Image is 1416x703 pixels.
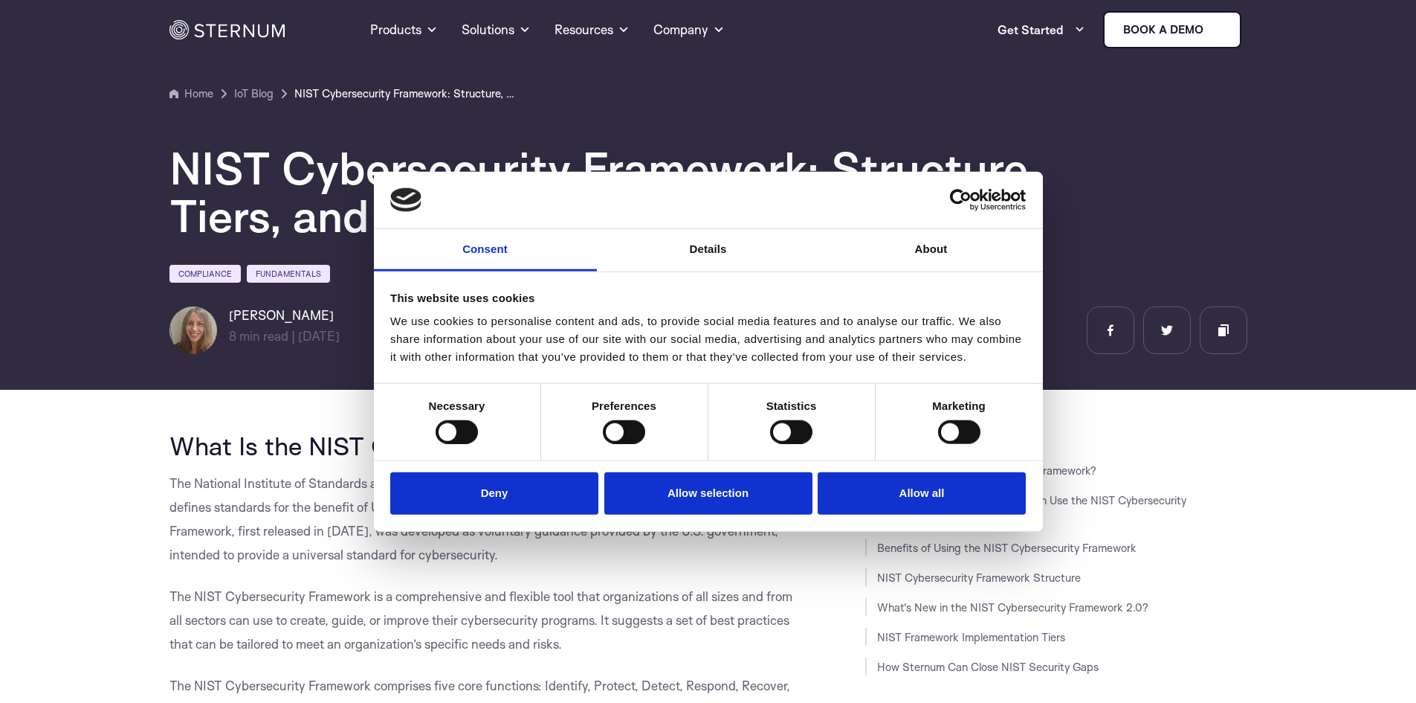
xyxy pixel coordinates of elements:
a: Products [370,3,438,57]
a: Get Started [998,15,1085,45]
a: Details [597,229,820,272]
a: Benefits of Using the NIST Cybersecurity Framework [877,541,1137,555]
strong: Statistics [766,399,817,412]
a: NIST Cybersecurity Framework Structure [877,571,1081,585]
span: What Is the NIST Cybersecurity Framework? [169,430,675,461]
button: Allow selection [604,472,812,515]
a: Resources [555,3,630,57]
a: Usercentrics Cookiebot - opens in a new window [896,189,1026,211]
a: Compliance [169,265,241,283]
strong: Necessary [429,399,485,412]
img: logo [390,188,421,212]
span: 8 [229,328,236,344]
div: We use cookies to personalise content and ads, to provide social media features and to analyse ou... [390,312,1026,366]
h3: JUMP TO SECTION [865,431,1247,443]
h1: NIST Cybersecurity Framework: Structure, Tiers, and What’s New in 2.0 [169,144,1061,240]
a: IoT Blog [234,85,274,103]
strong: Preferences [592,399,656,412]
a: NIST Framework Implementation Tiers [877,630,1065,644]
a: NIST Cybersecurity Framework: Structure, Tiers, and What’s New in 2.0 [294,85,517,103]
a: Home [169,85,213,103]
span: [DATE] [298,328,340,344]
button: Deny [390,472,598,515]
a: What's New in the NIST Cybersecurity Framework 2.0? [877,600,1148,614]
a: Company [653,3,725,57]
span: The NIST Cybersecurity Framework is a comprehensive and flexible tool that organizations of all s... [169,588,792,652]
a: Solutions [462,3,531,57]
div: This website uses cookies [390,289,1026,307]
a: How Sternum Can Close NIST Security Gaps [877,660,1099,674]
strong: Marketing [932,399,986,412]
a: Consent [374,229,597,272]
button: Allow all [818,472,1026,515]
img: Hadas Spektor [169,306,217,354]
span: The National Institute of Standards and Technology (NIST) is part of the U.S. Department of Comme... [169,475,787,562]
img: sternum iot [1209,24,1221,36]
span: min read | [229,328,295,344]
a: Which Types of Organizations Can Use the NIST Cybersecurity Framework? [877,493,1186,525]
h6: [PERSON_NAME] [229,306,340,324]
a: About [820,229,1043,272]
a: Book a demo [1103,11,1241,48]
a: Fundamentals [247,265,330,283]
